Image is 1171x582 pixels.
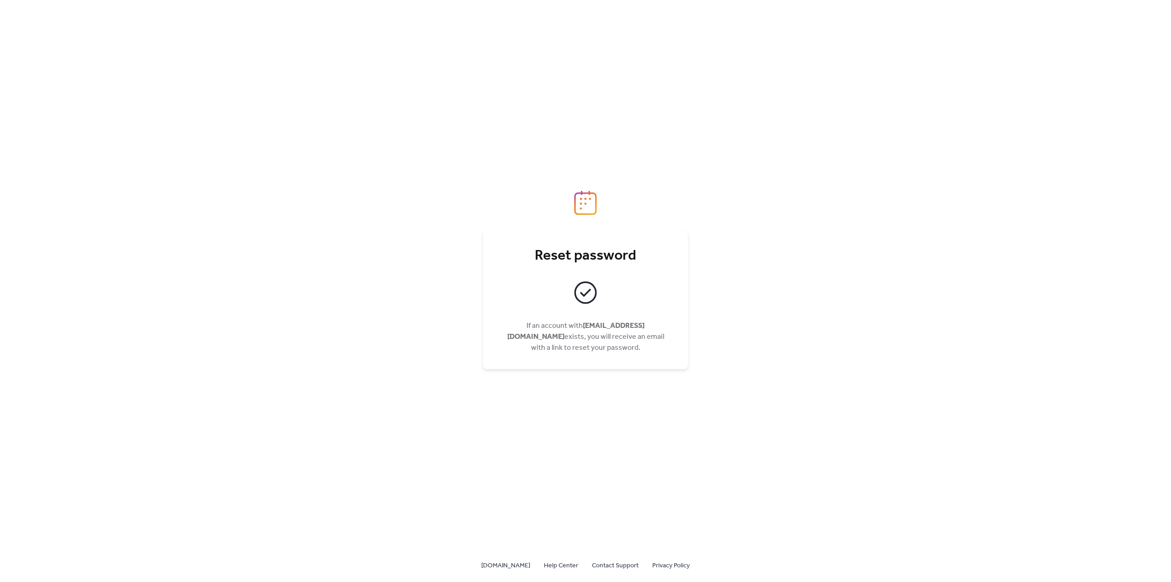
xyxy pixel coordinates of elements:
[652,560,690,571] a: Privacy Policy
[592,560,639,571] span: Contact Support
[574,190,597,215] img: logo
[544,560,578,571] span: Help Center
[481,560,530,571] a: [DOMAIN_NAME]
[592,560,639,571] a: Contact Support
[652,560,690,571] span: Privacy Policy
[544,560,578,571] a: Help Center
[507,319,645,344] b: [EMAIL_ADDRESS][DOMAIN_NAME]
[481,560,530,571] span: [DOMAIN_NAME]
[501,247,670,265] div: Reset password
[507,319,664,355] span: If an account with exists, you will receive an email with a link to reset your password.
